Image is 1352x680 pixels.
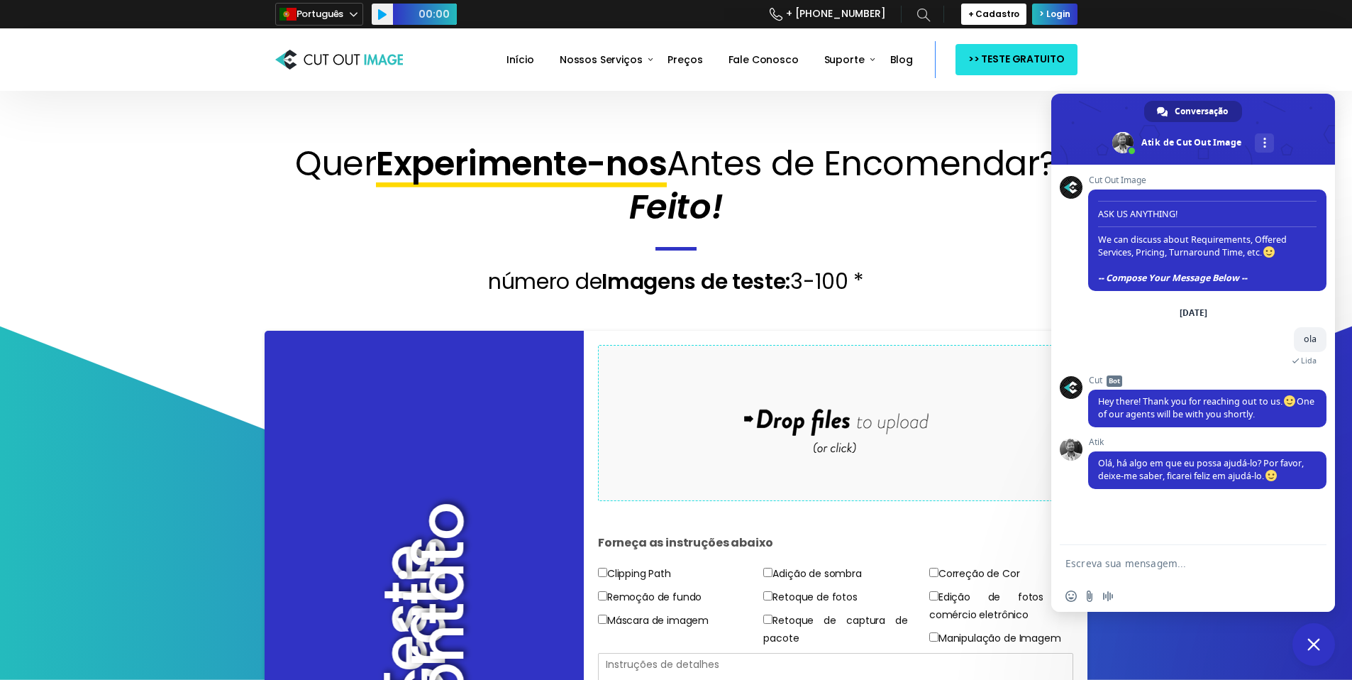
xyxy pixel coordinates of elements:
a: Preços [662,44,708,76]
span: Cut Out Image [1088,175,1326,185]
span: Antes de Encomendar? [667,140,1056,187]
span: -- Compose Your Message Below -- [1098,272,1247,284]
span: Preços [667,53,702,67]
a: Início [501,44,540,76]
input: Retoque de fotos [763,591,772,601]
label: Edição de fotos de comércio eletrônico [929,588,1074,624]
span: Hey there! Thank you for reaching out to us. One of our agents will be with you shortly. [1098,395,1314,420]
div: Bate-papo [1292,623,1335,666]
span: Experimente-nos [376,140,667,187]
span: Bot [1107,375,1122,387]
input: Edição de fotos de comércio eletrônico [929,591,938,601]
span: Cut [1088,375,1326,385]
label: Correção de Cor [929,565,1020,583]
input: Manipulação de Imagem [929,632,938,642]
span: Suporte [824,53,865,67]
span: ASK US ANYTHING! We can discuss about Requirements, Offered Services, Pricing, Turnaround Time, etc. [1098,195,1317,284]
input: Máscara de imagem [598,615,607,624]
label: Retoque de fotos [763,588,857,606]
textarea: Escreva sua mensagem... [1065,557,1290,570]
a: Fale Conosco [723,44,804,76]
span: Inserir um emoticon [1065,591,1077,602]
span: Início [506,53,534,67]
span: Quer [295,140,376,187]
span: Mensagem de áudio [1102,591,1114,602]
input: Clipping Path [598,568,607,577]
span: > Login [1039,9,1070,20]
span: 3-100 * [790,266,864,297]
span: Imagens de teste: [602,266,790,297]
span: Fale Conosco [728,53,799,67]
div: [DATE] [1180,309,1207,317]
span: Nossos Serviços [560,53,643,67]
img: pt [279,6,297,23]
label: Manipulação de Imagem [929,630,1061,647]
span: Time Slider [393,4,457,25]
input: Correção de Cor [929,568,938,577]
span: Feito! [629,183,723,231]
h4: Forneça as instruções abaixo [598,522,1074,564]
span: Blog [890,53,913,67]
span: Olá, há algo em que eu possa ajudá-lo? Por favor, deixe-me saber, ficarei feliz em ajudá-lo. [1098,457,1304,482]
a: Suporte [819,44,870,76]
a: > Login [1032,4,1077,25]
a: Português [275,3,363,26]
a: + [PHONE_NUMBER] [770,1,886,27]
div: Audio Player [372,4,457,25]
a: >> TESTE GRATUITO [955,44,1077,75]
a: + Cadastro [961,4,1027,25]
input: Remoção de fundo [598,591,607,601]
div: Conversação [1144,101,1242,122]
label: Adição de sombra [763,565,861,583]
label: Máscara de imagem [598,612,709,630]
img: Cut Out Image [275,46,403,73]
span: + Cadastro [968,9,1020,20]
input: Adição de sombra [763,568,772,577]
a: Blog [885,44,919,76]
span: >> TESTE GRATUITO [968,50,1065,68]
input: Retoque de captura de pacote [763,615,772,624]
span: Conversação [1175,101,1228,122]
span: ola [1304,333,1317,345]
button: Play [372,4,393,25]
label: Clipping Path [598,565,671,583]
a: Nossos Serviços [554,44,648,76]
label: Remoção de fundo [598,588,702,606]
span: Lida [1301,356,1317,366]
span: Atik [1088,437,1326,447]
span: número de [488,266,602,297]
span: Enviar um arquivo [1084,591,1095,602]
label: Retoque de captura de pacote [763,612,908,647]
div: Mais canais [1255,133,1274,153]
